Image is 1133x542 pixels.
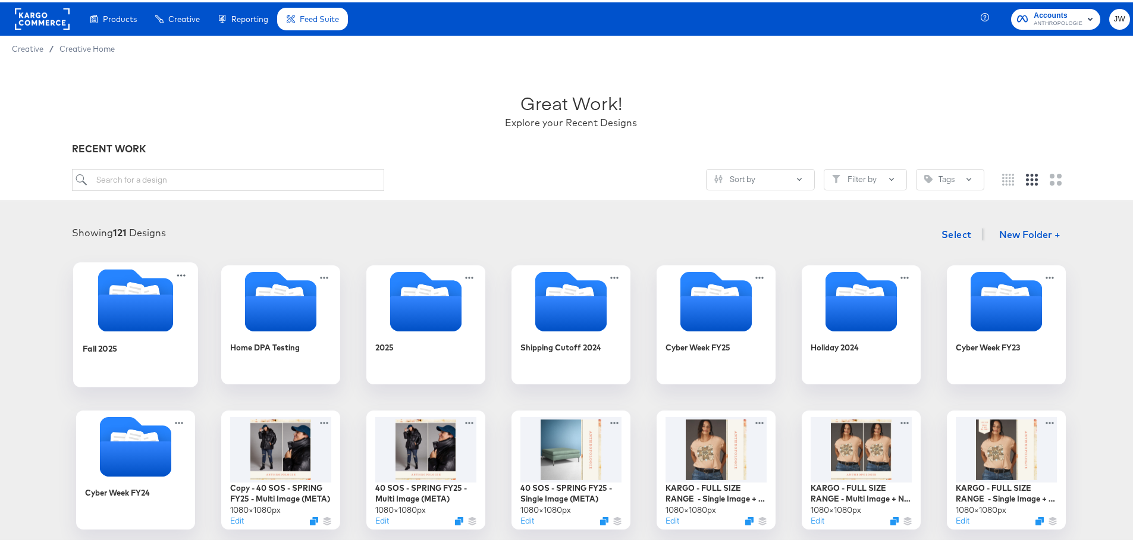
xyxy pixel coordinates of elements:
div: Holiday 2024 [811,340,859,351]
svg: Folder [73,267,198,329]
div: 1080 × 1080 px [230,502,281,513]
svg: Duplicate [890,515,899,523]
span: ANTHROPOLOGIE [1034,17,1082,26]
div: 40 SOS - SPRING FY25 - Multi Image (META) [375,480,476,502]
svg: Small grid [1002,171,1014,183]
span: / [43,42,59,51]
div: Cyber Week FY25 [657,263,776,382]
button: Edit [520,513,534,524]
span: Reporting [231,12,268,21]
div: Cyber Week FY25 [666,340,730,351]
div: 1080 × 1080 px [375,502,426,513]
div: Cyber Week FY23 [947,263,1066,382]
div: 2025 [366,263,485,382]
div: Holiday 2024 [802,263,921,382]
button: FilterFilter by [824,167,907,188]
svg: Folder [657,270,776,329]
svg: Folder [511,270,630,329]
svg: Medium grid [1026,171,1038,183]
div: 40 SOS - SPRING FY25 - Single Image (META)1080×1080pxEditDuplicate [511,408,630,527]
div: Fall 2025 [73,260,198,385]
input: Search for a design [72,167,385,189]
svg: Duplicate [310,515,318,523]
div: Cyber Week FY23 [956,340,1020,351]
div: KARGO - FULL SIZE RANGE - Multi Image + No Badge (META) [811,480,912,502]
div: Shipping Cutoff 2024 [520,340,601,351]
svg: Folder [947,270,1066,329]
div: Copy - 40 SOS - SPRING FY25 - Multi Image (META)1080×1080pxEditDuplicate [221,408,340,527]
span: Products [103,12,137,21]
div: Home DPA Testing [230,340,300,351]
button: Select [937,220,977,244]
span: Creative [168,12,200,21]
div: Copy - 40 SOS - SPRING FY25 - Multi Image (META) [230,480,331,502]
svg: Duplicate [745,515,754,523]
strong: 121 [113,224,127,236]
button: New Folder + [989,222,1071,245]
span: Creative [12,42,43,51]
div: KARGO - FULL SIZE RANGE - Multi Image + No Badge (META)1080×1080pxEditDuplicate [802,408,921,527]
svg: Duplicate [455,515,463,523]
button: Edit [230,513,244,524]
div: 1080 × 1080 px [666,502,716,513]
div: KARGO - FULL SIZE RANGE - Single Image + No Badge (META)1080×1080pxEditDuplicate [657,408,776,527]
svg: Folder [802,270,921,329]
button: AccountsANTHROPOLOGIE [1011,7,1100,27]
button: Edit [666,513,679,524]
a: Creative Home [59,42,115,51]
div: Great Work! [520,88,622,114]
button: TagTags [916,167,984,188]
div: Cyber Week FY24 [85,485,150,496]
div: 40 SOS - SPRING FY25 - Multi Image (META)1080×1080pxEditDuplicate [366,408,485,527]
span: JW [1114,10,1125,24]
div: Cyber Week FY24 [76,408,195,527]
svg: Large grid [1050,171,1062,183]
div: RECENT WORK [72,140,1071,153]
svg: Duplicate [1035,515,1044,523]
div: KARGO - FULL SIZE RANGE - Single Image + No Badge (META) [666,480,767,502]
svg: Filter [832,173,840,181]
div: KARGO - FULL SIZE RANGE - Single Image + Badge (META)1080×1080pxEditDuplicate [947,408,1066,527]
svg: Tag [924,173,933,181]
div: 40 SOS - SPRING FY25 - Single Image (META) [520,480,622,502]
span: Accounts [1034,7,1082,20]
button: SlidersSort by [706,167,815,188]
div: Fall 2025 [83,340,118,352]
div: Shipping Cutoff 2024 [511,263,630,382]
svg: Folder [76,415,195,474]
div: 1080 × 1080 px [520,502,571,513]
button: Edit [956,513,969,524]
div: KARGO - FULL SIZE RANGE - Single Image + Badge (META) [956,480,1057,502]
button: Edit [375,513,389,524]
button: JW [1109,7,1130,27]
div: 2025 [375,340,394,351]
svg: Folder [221,270,340,329]
div: Showing Designs [72,224,166,237]
div: 1080 × 1080 px [811,502,861,513]
div: Explore your Recent Designs [505,114,637,127]
span: Feed Suite [300,12,339,21]
div: 1080 × 1080 px [956,502,1006,513]
svg: Folder [366,270,485,329]
span: Select [941,224,972,240]
button: Edit [811,513,824,524]
svg: Sliders [714,173,723,181]
svg: Duplicate [600,515,608,523]
div: Home DPA Testing [221,263,340,382]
